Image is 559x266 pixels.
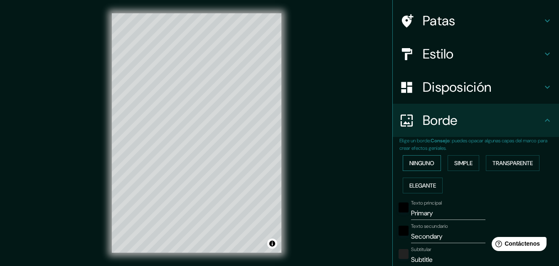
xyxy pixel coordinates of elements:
[454,159,473,167] font: Simple
[403,155,441,171] button: Ninguno
[393,4,559,37] div: Patas
[486,155,539,171] button: Transparente
[399,137,431,144] font: Elige un borde.
[399,137,547,151] font: : puedes opacar algunas capas del marco para crear efectos geniales.
[411,200,442,206] font: Texto principal
[399,226,409,236] button: negro
[423,45,454,63] font: Estilo
[267,239,277,249] button: Activar o desactivar atribución
[409,159,434,167] font: Ninguno
[399,203,409,212] button: negro
[403,178,443,193] button: Elegante
[493,159,533,167] font: Transparente
[448,155,479,171] button: Simple
[423,12,456,29] font: Patas
[393,104,559,137] div: Borde
[411,246,431,253] font: Subtitular
[423,78,491,96] font: Disposición
[485,234,550,257] iframe: Lanzador de widgets de ayuda
[411,223,448,229] font: Texto secundario
[423,112,458,129] font: Borde
[431,137,450,144] font: Consejo
[393,37,559,71] div: Estilo
[393,71,559,104] div: Disposición
[399,249,409,259] button: color-222222
[409,182,436,189] font: Elegante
